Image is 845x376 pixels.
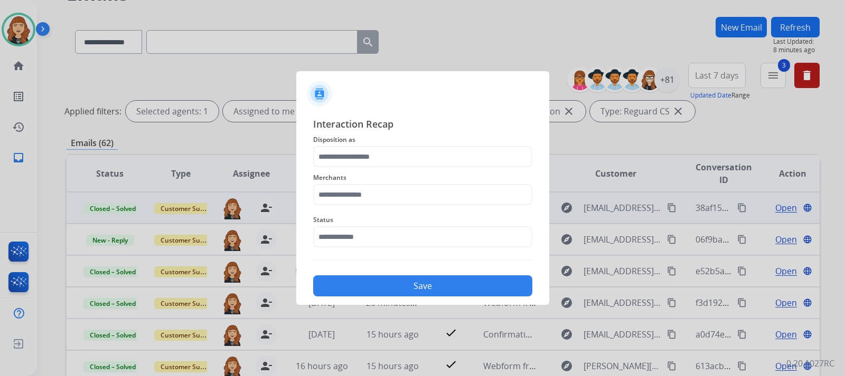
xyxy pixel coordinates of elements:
p: 0.20.1027RC [786,357,834,370]
img: contactIcon [307,81,332,107]
button: Save [313,275,532,296]
span: Status [313,214,532,226]
img: contact-recap-line.svg [313,260,532,261]
span: Disposition as [313,133,532,146]
span: Merchants [313,171,532,184]
span: Interaction Recap [313,117,532,133]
